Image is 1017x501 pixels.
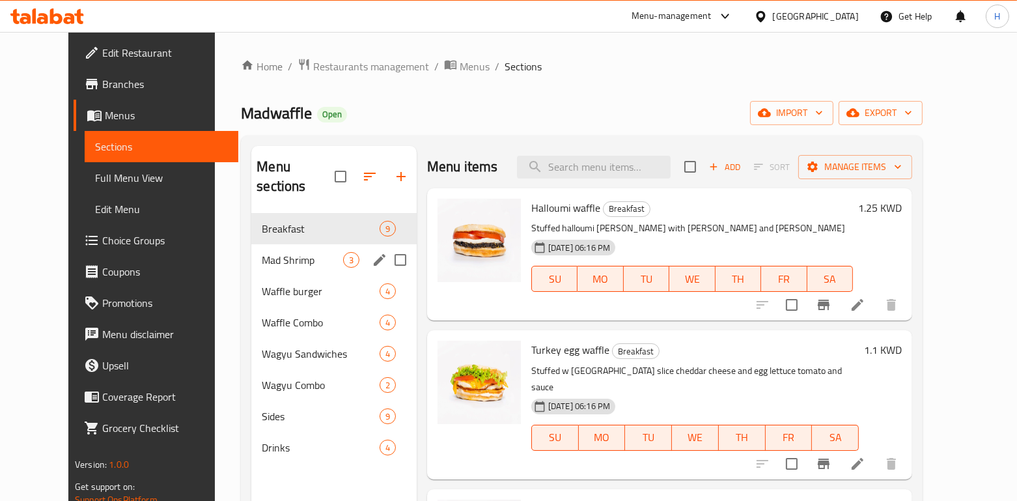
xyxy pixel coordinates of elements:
button: WE [672,425,719,451]
button: import [750,101,833,125]
a: Branches [74,68,238,100]
button: SA [812,425,859,451]
div: items [380,408,396,424]
a: Edit Restaurant [74,37,238,68]
div: Breakfast [612,343,660,359]
li: / [495,59,499,74]
button: SA [807,266,853,292]
a: Sections [85,131,238,162]
a: Coupons [74,256,238,287]
input: search [517,156,671,179]
button: Branch-specific-item [808,448,839,480]
h2: Menu sections [257,157,335,196]
li: / [288,59,292,74]
div: items [380,221,396,236]
div: Wagyu Combo2 [251,369,417,401]
span: Select section [676,153,704,180]
span: SU [537,428,574,447]
span: Branches [102,76,228,92]
span: TH [721,270,756,289]
button: SU [531,266,578,292]
div: Drinks4 [251,432,417,463]
div: items [380,346,396,362]
a: Edit Menu [85,193,238,225]
span: Menus [105,107,228,123]
span: 9 [380,223,395,235]
a: Home [241,59,283,74]
div: Breakfast9 [251,213,417,244]
a: Choice Groups [74,225,238,256]
button: Manage items [798,155,912,179]
a: Upsell [74,350,238,381]
h6: 1.1 KWD [864,341,902,359]
a: Restaurants management [298,58,429,75]
span: WE [675,270,710,289]
h6: 1.25 KWD [858,199,902,217]
span: 3 [344,254,359,266]
span: Select to update [778,291,805,319]
a: Menu disclaimer [74,319,238,350]
span: Sort sections [354,161,385,192]
button: WE [669,266,715,292]
div: items [380,283,396,299]
button: MO [579,425,626,451]
span: TU [629,270,664,289]
div: items [380,315,396,330]
span: Choice Groups [102,233,228,248]
span: Coupons [102,264,228,279]
img: Turkey egg waffle [438,341,521,424]
span: Open [317,109,347,120]
div: Mad Shrimp3edit [251,244,417,276]
span: Add [707,160,742,175]
div: Wagyu Combo [262,377,380,393]
button: edit [370,250,389,270]
span: export [849,105,912,121]
span: Promotions [102,295,228,311]
div: Menu-management [632,8,712,24]
span: MO [584,428,620,447]
span: TU [630,428,667,447]
span: Sections [95,139,228,154]
span: SA [813,270,848,289]
div: items [343,252,359,268]
a: Edit menu item [850,297,865,313]
a: Coverage Report [74,381,238,412]
span: Add item [704,157,745,177]
div: items [380,440,396,455]
button: export [839,101,923,125]
span: Menu disclaimer [102,326,228,342]
span: H [994,9,1000,23]
span: 1.0.0 [109,456,129,473]
a: Promotions [74,287,238,319]
nav: Menu sections [251,208,417,468]
span: WE [677,428,714,447]
div: items [380,377,396,393]
span: Sides [262,408,380,424]
span: Turkey egg waffle [531,340,609,360]
span: Restaurants management [313,59,429,74]
span: Waffle Combo [262,315,380,330]
button: delete [876,448,907,480]
span: Manage items [809,159,902,175]
span: Select section first [745,157,798,177]
li: / [434,59,439,74]
span: 2 [380,379,395,392]
button: FR [766,425,813,451]
img: Halloumi waffle [438,199,521,282]
span: FR [766,270,801,289]
span: Halloumi waffle [531,198,600,218]
span: [DATE] 06:16 PM [543,242,615,254]
span: Breakfast [604,201,650,216]
button: TH [719,425,766,451]
span: Menus [460,59,490,74]
button: Branch-specific-item [808,289,839,321]
div: Sides9 [251,401,417,432]
span: Wagyu Sandwiches [262,346,380,362]
span: FR [771,428,807,447]
div: Waffle burger4 [251,276,417,307]
span: Mad Shrimp [262,252,343,268]
a: Menus [444,58,490,75]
